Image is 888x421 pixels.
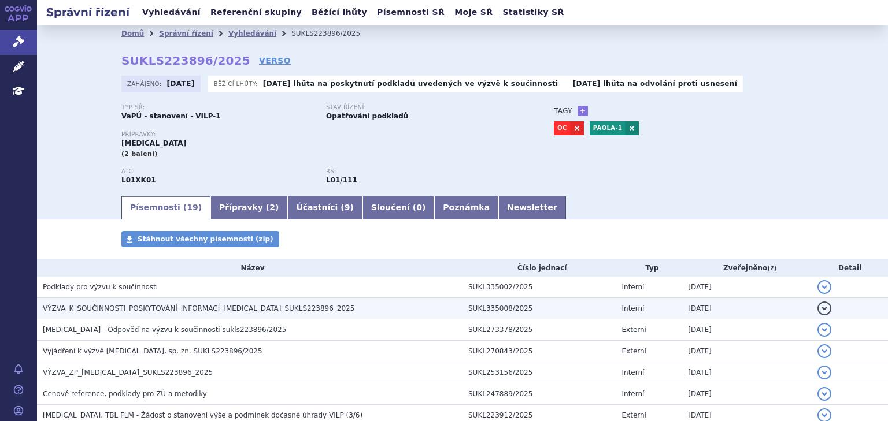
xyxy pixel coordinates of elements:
a: Poznámka [434,196,498,219]
strong: Opatřování podkladů [326,112,408,120]
a: Písemnosti (19) [121,196,210,219]
th: Název [37,259,462,277]
span: Cenové reference, podklady pro ZÚ a metodiky [43,390,207,398]
h3: Tagy [554,104,572,118]
strong: SUKLS223896/2025 [121,54,250,68]
a: Stáhnout všechny písemnosti (zip) [121,231,279,247]
span: [MEDICAL_DATA] [121,139,186,147]
span: 9 [345,203,350,212]
td: [DATE] [682,277,812,298]
td: [DATE] [682,341,812,362]
button: detail [817,387,831,401]
a: Referenční skupiny [207,5,305,20]
a: Statistiky SŘ [499,5,567,20]
abbr: (?) [767,264,776,273]
a: Newsletter [498,196,566,219]
td: SUKL247889/2025 [462,383,616,405]
a: Běžící lhůty [308,5,371,20]
p: - [573,79,738,88]
span: VÝZVA_K_SOUČINNOSTI_POSKYTOVÁNÍ_INFORMACÍ_LYNPARZA_SUKLS223896_2025 [43,304,354,312]
th: Detail [812,259,888,277]
p: Stav řízení: [326,104,519,111]
a: lhůta na poskytnutí podkladů uvedených ve výzvě k součinnosti [294,80,558,88]
strong: [DATE] [167,80,195,88]
a: Vyhledávání [139,5,204,20]
span: (2 balení) [121,150,158,158]
p: - [263,79,558,88]
td: [DATE] [682,298,812,319]
td: SUKL273378/2025 [462,319,616,341]
button: detail [817,301,831,315]
span: LYNPARZA - Odpověď na výzvu k součinnosti sukls223896/2025 [43,326,286,334]
td: SUKL335008/2025 [462,298,616,319]
a: Správní řízení [159,29,213,38]
span: Interní [622,283,645,291]
a: Moje SŘ [451,5,496,20]
h2: Správní řízení [37,4,139,20]
span: 0 [416,203,422,212]
button: detail [817,344,831,358]
p: ATC: [121,168,314,175]
a: Vyhledávání [228,29,276,38]
button: detail [817,366,831,379]
p: RS: [326,168,519,175]
a: Domů [121,29,144,38]
a: OC [554,121,570,135]
span: 2 [269,203,275,212]
td: SUKL270843/2025 [462,341,616,362]
strong: OLAPARIB [121,176,156,184]
th: Zveřejněno [682,259,812,277]
a: lhůta na odvolání proti usnesení [603,80,737,88]
a: PAOLA-1 [590,121,626,135]
td: [DATE] [682,362,812,383]
p: Přípravky: [121,131,531,138]
span: Interní [622,304,645,312]
a: Písemnosti SŘ [373,5,448,20]
td: SUKL253156/2025 [462,362,616,383]
span: Vyjádření k výzvě LYNPARZA, sp. zn. SUKLS223896/2025 [43,347,262,355]
li: SUKLS223896/2025 [291,25,375,42]
strong: VaPÚ - stanovení - VILP-1 [121,112,221,120]
td: [DATE] [682,319,812,341]
span: Interní [622,368,645,377]
a: Přípravky (2) [210,196,287,219]
span: Zahájeno: [127,79,164,88]
span: Externí [622,411,646,419]
a: + [578,106,588,116]
th: Typ [616,259,683,277]
span: Interní [622,390,645,398]
span: Stáhnout všechny písemnosti (zip) [138,235,273,243]
strong: olaparib tbl. [326,176,357,184]
button: detail [817,280,831,294]
strong: [DATE] [573,80,601,88]
td: SUKL335002/2025 [462,277,616,298]
span: Podklady pro výzvu k součinnosti [43,283,158,291]
a: VERSO [259,55,291,66]
span: VÝZVA_ZP_LYNPARZA_SUKLS223896_2025 [43,368,213,377]
a: Sloučení (0) [362,196,434,219]
th: Číslo jednací [462,259,616,277]
button: detail [817,323,831,337]
span: Externí [622,326,646,334]
span: Externí [622,347,646,355]
span: 19 [187,203,198,212]
td: [DATE] [682,383,812,405]
p: Typ SŘ: [121,104,314,111]
span: LYNPARZA, TBL FLM - Žádost o stanovení výše a podmínek dočasné úhrady VILP (3/6) [43,411,362,419]
strong: [DATE] [263,80,291,88]
a: Účastníci (9) [287,196,362,219]
span: Běžící lhůty: [214,79,260,88]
